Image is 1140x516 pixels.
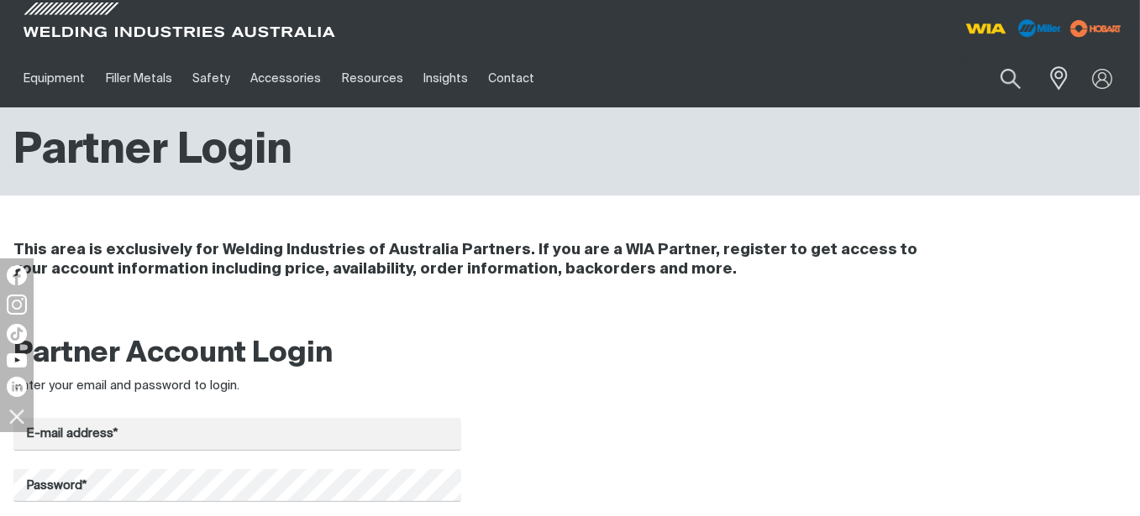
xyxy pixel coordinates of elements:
[982,59,1039,98] button: Search products
[182,50,240,107] a: Safety
[478,50,544,107] a: Contact
[961,59,1039,98] input: Product name or item number...
[7,265,27,285] img: Facebook
[7,353,27,367] img: YouTube
[13,336,461,373] h2: Partner Account Login
[13,241,937,279] h4: This area is exclusively for Welding Industries of Australia Partners. If you are a WIA Partner, ...
[3,402,31,430] img: hide socials
[13,124,292,179] h1: Partner Login
[332,50,413,107] a: Resources
[13,50,848,107] nav: Main
[7,324,27,344] img: TikTok
[413,50,478,107] a: Insights
[7,294,27,315] img: Instagram
[7,377,27,397] img: LinkedIn
[240,50,331,107] a: Accessories
[13,377,461,396] div: Enter your email and password to login.
[1065,16,1127,41] img: miller
[13,50,95,107] a: Equipment
[95,50,181,107] a: Filler Metals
